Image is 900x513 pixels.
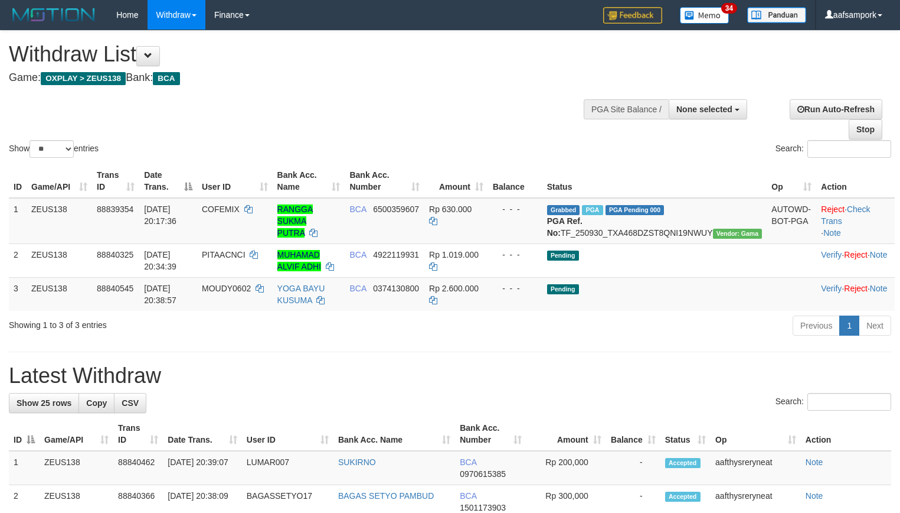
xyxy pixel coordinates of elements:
[747,7,806,23] img: panduan.png
[30,140,74,158] select: Showentries
[338,491,434,501] a: BAGAS SETYO PAMBUD
[17,398,71,408] span: Show 25 rows
[9,393,79,413] a: Show 25 rows
[665,458,701,468] span: Accepted
[277,204,313,238] a: RANGGA SUKMA PUTRA
[547,205,580,215] span: Grabbed
[277,284,325,305] a: YOGA BAYU KUSUMA
[163,417,242,451] th: Date Trans.: activate to sort column ascending
[345,164,424,198] th: Bank Acc. Number: activate to sort column ascending
[460,503,506,512] span: Copy 1501173903 to clipboard
[9,164,27,198] th: ID
[493,283,538,294] div: - - -
[775,140,891,158] label: Search:
[806,457,823,467] a: Note
[114,393,146,413] a: CSV
[460,457,476,467] span: BCA
[606,205,665,215] span: PGA Pending
[542,164,767,198] th: Status
[584,99,669,119] div: PGA Site Balance /
[493,203,538,215] div: - - -
[139,164,197,198] th: Date Trans.: activate to sort column descending
[493,249,538,261] div: - - -
[669,99,747,119] button: None selected
[790,99,882,119] a: Run Auto-Refresh
[793,316,840,336] a: Previous
[429,250,479,259] span: Rp 1.019.000
[816,164,895,198] th: Action
[721,3,737,14] span: 34
[242,451,333,485] td: LUMAR007
[547,284,579,294] span: Pending
[711,417,801,451] th: Op: activate to sort column ascending
[542,198,767,244] td: TF_250930_TXA468DZST8QNI19NWUY
[807,140,891,158] input: Search:
[202,250,246,259] span: PITAACNCI
[27,164,92,198] th: Game/API: activate to sort column ascending
[844,250,868,259] a: Reject
[9,314,366,331] div: Showing 1 to 3 of 3 entries
[680,7,729,24] img: Button%20Memo.svg
[660,417,711,451] th: Status: activate to sort column ascending
[816,243,895,277] td: · ·
[40,417,113,451] th: Game/API: activate to sort column ascending
[86,398,107,408] span: Copy
[202,284,251,293] span: MOUDY0602
[775,393,891,411] label: Search:
[153,72,179,85] span: BCA
[460,491,476,501] span: BCA
[202,204,240,214] span: COFEMIX
[816,198,895,244] td: · ·
[821,284,842,293] a: Verify
[333,417,455,451] th: Bank Acc. Name: activate to sort column ascending
[603,7,662,24] img: Feedback.jpg
[821,204,870,226] a: Check Trans
[844,284,868,293] a: Reject
[547,216,582,238] b: PGA Ref. No:
[526,451,606,485] td: Rp 200,000
[373,250,419,259] span: Copy 4922119931 to clipboard
[277,250,321,271] a: MUHAMAD ALVIF ADHI
[9,6,99,24] img: MOTION_logo.png
[767,164,816,198] th: Op: activate to sort column ascending
[144,284,176,305] span: [DATE] 20:38:57
[144,204,176,226] span: [DATE] 20:17:36
[78,393,114,413] a: Copy
[41,72,126,85] span: OXPLAY > ZEUS138
[27,198,92,244] td: ZEUS138
[711,451,801,485] td: aafthysreryneat
[455,417,526,451] th: Bank Acc. Number: activate to sort column ascending
[9,198,27,244] td: 1
[606,451,660,485] td: -
[197,164,273,198] th: User ID: activate to sort column ascending
[870,284,888,293] a: Note
[9,140,99,158] label: Show entries
[163,451,242,485] td: [DATE] 20:39:07
[27,243,92,277] td: ZEUS138
[821,204,845,214] a: Reject
[9,364,891,388] h1: Latest Withdraw
[816,277,895,311] td: · ·
[767,198,816,244] td: AUTOWD-BOT-PGA
[373,204,419,214] span: Copy 6500359607 to clipboard
[9,417,40,451] th: ID: activate to sort column descending
[526,417,606,451] th: Amount: activate to sort column ascending
[27,277,92,311] td: ZEUS138
[9,277,27,311] td: 3
[92,164,139,198] th: Trans ID: activate to sort column ascending
[859,316,891,336] a: Next
[424,164,488,198] th: Amount: activate to sort column ascending
[9,451,40,485] td: 1
[9,43,588,66] h1: Withdraw List
[113,417,163,451] th: Trans ID: activate to sort column ascending
[849,119,882,139] a: Stop
[349,284,366,293] span: BCA
[806,491,823,501] a: Note
[349,204,366,214] span: BCA
[113,451,163,485] td: 88840462
[97,284,133,293] span: 88840545
[429,284,479,293] span: Rp 2.600.000
[97,204,133,214] span: 88839354
[823,228,841,238] a: Note
[97,250,133,259] span: 88840325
